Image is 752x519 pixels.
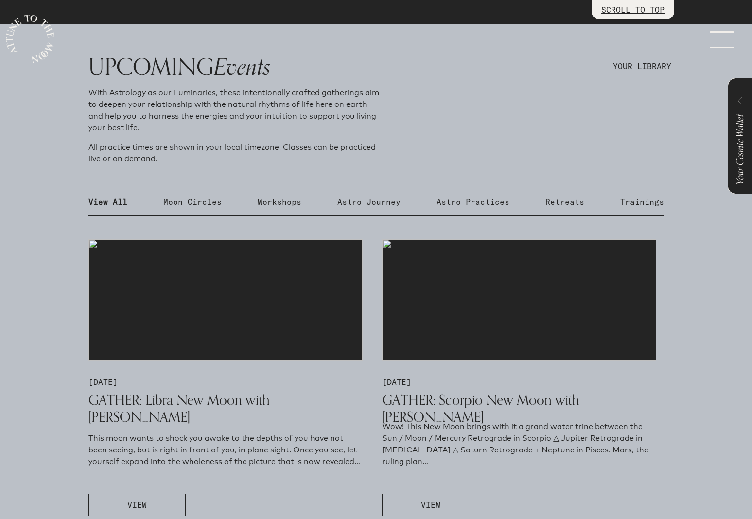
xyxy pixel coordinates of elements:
[88,87,380,134] p: With Astrology as our Luminaries, these intentionally crafted gatherings aim to deepen your relat...
[382,239,656,361] img: medias%2F6rnTUkpXLKCj2zQCcmZ5
[598,55,686,77] button: YOUR LIBRARY
[88,196,127,208] p: View All
[620,196,664,208] p: Trainings
[382,376,656,388] p: [DATE]
[732,114,748,185] span: Your Cosmic Wallet
[382,422,648,466] span: Wow! This New Moon brings with it a grand water trine between the Sun / Moon / Mercury Retrograde...
[88,494,186,516] button: VIEW
[88,239,363,361] img: medias%2FtEQVl5vVpfGUZ8nZ58uP
[88,55,664,79] h1: UPCOMING
[437,196,509,208] p: Astro Practices
[337,196,401,208] p: Astro Journey
[88,376,363,388] p: [DATE]
[127,499,147,511] span: VIEW
[382,494,479,516] button: VIEW
[545,196,584,208] p: Retreats
[598,56,686,65] a: YOUR LIBRARY
[163,196,222,208] p: Moon Circles
[601,4,665,16] p: SCROLL TO TOP
[421,499,440,511] span: VIEW
[613,60,671,72] span: YOUR LIBRARY
[88,391,270,425] span: GATHER: Libra New Moon with Jana
[214,48,271,86] span: Events
[88,141,380,165] p: All practice times are shown in your local timezone. Classes can be practiced live or on demand.
[88,433,360,466] span: This moon wants to shock you awake to the depths of you have not been seeing, but is right in fro...
[258,196,301,208] p: Workshops
[382,391,579,425] span: GATHER: Scorpio New Moon with Jana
